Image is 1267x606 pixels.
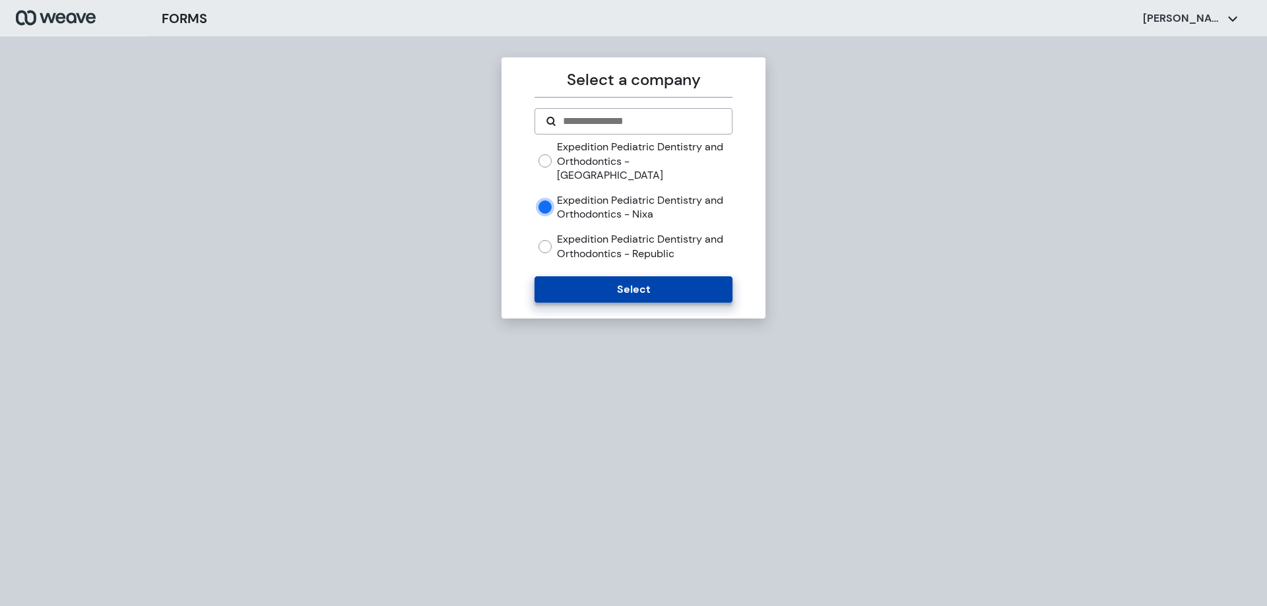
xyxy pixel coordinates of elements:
h3: FORMS [162,9,207,28]
input: Search [562,113,721,129]
label: Expedition Pediatric Dentistry and Orthodontics - Nixa [557,193,732,222]
p: [PERSON_NAME] [1143,11,1222,26]
p: Select a company [535,68,732,92]
button: Select [535,276,732,303]
label: Expedition Pediatric Dentistry and Orthodontics - [GEOGRAPHIC_DATA] [557,140,732,183]
label: Expedition Pediatric Dentistry and Orthodontics - Republic [557,232,732,260]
